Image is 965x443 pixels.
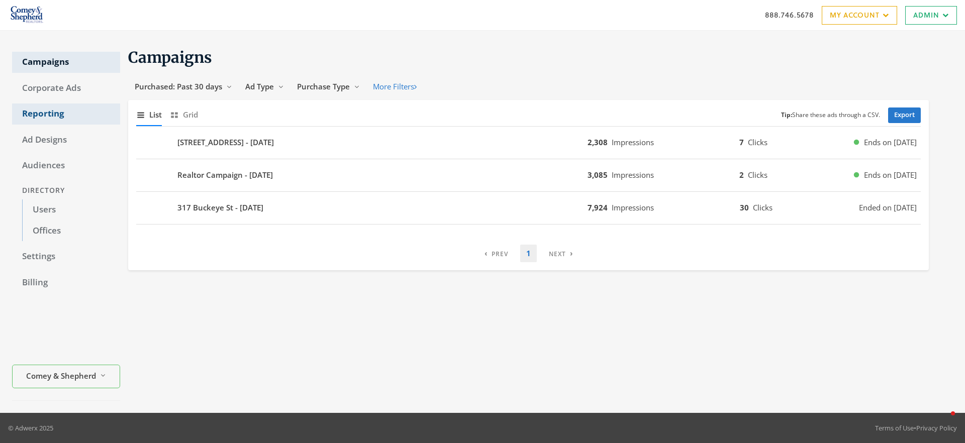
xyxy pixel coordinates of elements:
[740,202,749,212] b: 30
[748,137,767,147] span: Clicks
[136,196,921,220] button: 317 Buckeye St - [DATE]7,924Impressions30ClicksEnded on [DATE]
[136,131,921,155] button: [STREET_ADDRESS] - [DATE]2,308Impressions7ClicksEnds on [DATE]
[177,169,273,181] b: Realtor Campaign - [DATE]
[366,77,423,96] button: More Filters
[128,77,239,96] button: Purchased: Past 30 days
[748,170,767,180] span: Clicks
[8,423,53,433] p: © Adwerx 2025
[170,104,198,126] button: Grid
[149,109,162,121] span: List
[12,78,120,99] a: Corporate Ads
[12,365,120,388] button: Comey & Shepherd
[931,409,955,433] iframe: Intercom live chat
[291,77,366,96] button: Purchase Type
[177,137,274,148] b: [STREET_ADDRESS] - [DATE]
[875,423,957,433] div: •
[864,169,917,181] span: Ends on [DATE]
[875,423,914,432] a: Terms of Use
[588,202,608,212] b: 7,924
[26,370,96,382] span: Comey & Shepherd
[297,81,350,91] span: Purchase Type
[739,170,744,180] b: 2
[22,220,120,242] a: Offices
[12,130,120,151] a: Ad Designs
[183,109,198,121] span: Grid
[753,202,773,212] span: Clicks
[739,137,744,147] b: 7
[864,137,917,148] span: Ends on [DATE]
[12,272,120,293] a: Billing
[588,170,608,180] b: 3,085
[781,110,880,120] small: Share these ads through a CSV.
[905,6,957,25] a: Admin
[520,245,537,262] a: 1
[12,155,120,176] a: Audiences
[612,137,654,147] span: Impressions
[588,137,608,147] b: 2,308
[12,181,120,200] div: Directory
[136,163,921,187] button: Realtor Campaign - [DATE]3,085Impressions2ClicksEnds on [DATE]
[239,77,291,96] button: Ad Type
[781,110,792,119] b: Tip:
[612,170,654,180] span: Impressions
[136,104,162,126] button: List
[888,107,921,123] a: Export
[128,48,212,67] span: Campaigns
[12,52,120,73] a: Campaigns
[822,6,897,25] a: My Account
[22,199,120,220] a: Users
[8,3,46,28] img: Adwerx
[177,202,263,213] b: 317 Buckeye St - [DATE]
[612,202,654,212] span: Impressions
[478,245,579,262] nav: pagination
[859,202,917,213] span: Ended on [DATE]
[135,81,222,91] span: Purchased: Past 30 days
[916,423,957,432] a: Privacy Policy
[245,81,274,91] span: Ad Type
[12,103,120,125] a: Reporting
[765,10,814,20] a: 888.746.5678
[12,246,120,267] a: Settings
